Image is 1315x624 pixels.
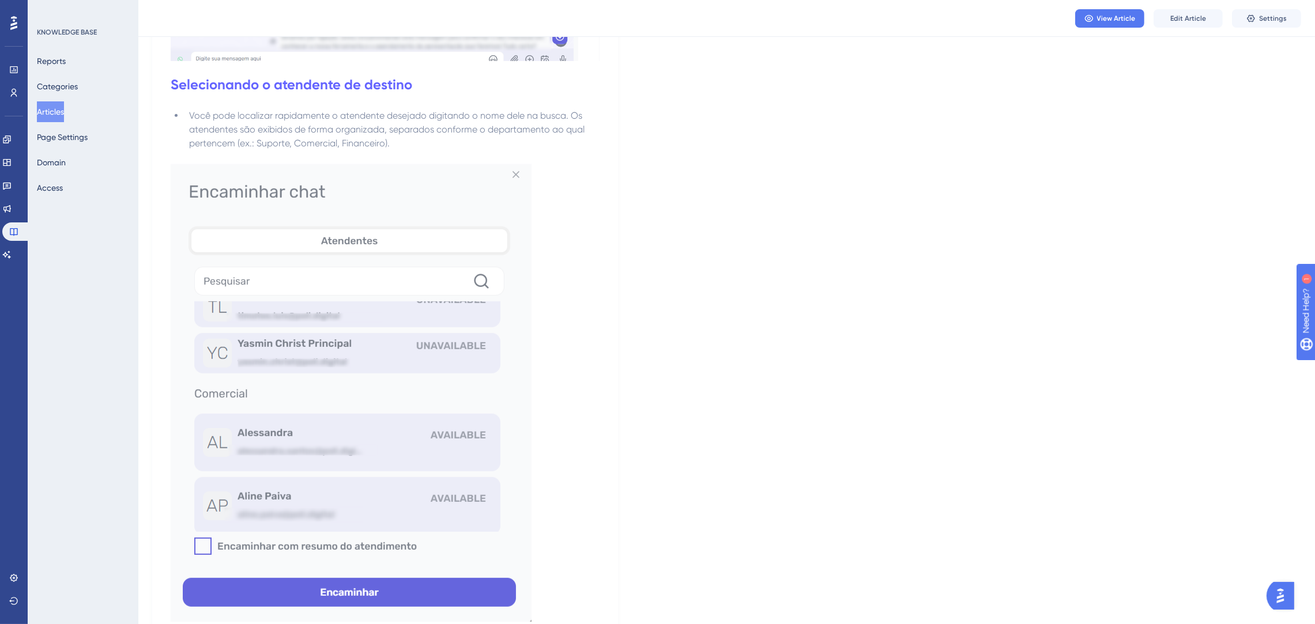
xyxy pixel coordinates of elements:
[37,127,88,148] button: Page Settings
[80,6,84,15] div: 1
[1170,14,1206,23] span: Edit Article
[1154,9,1223,28] button: Edit Article
[1267,578,1301,613] iframe: UserGuiding AI Assistant Launcher
[1097,14,1136,23] span: View Article
[37,76,78,97] button: Categories
[189,110,587,149] span: Você pode localizar rapidamente o atendente desejado digitando o nome dele na busca. Os atendente...
[37,51,66,71] button: Reports
[37,101,64,122] button: Articles
[171,76,412,93] strong: Selecionando o atendente de destino
[1075,9,1144,28] button: View Article
[1259,14,1287,23] span: Settings
[27,3,72,17] span: Need Help?
[37,28,97,37] div: KNOWLEDGE BASE
[1232,9,1301,28] button: Settings
[37,177,63,198] button: Access
[37,152,66,173] button: Domain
